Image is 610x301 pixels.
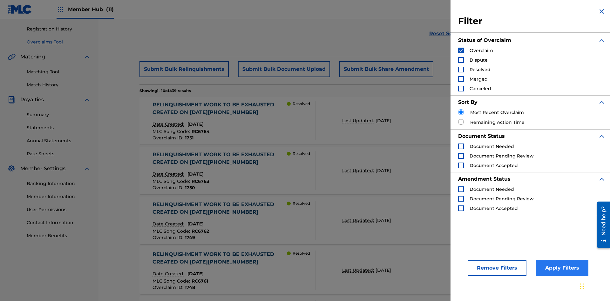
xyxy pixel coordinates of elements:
a: RELINQUISHMENT WORK TO BE EXHAUSTED CREATED ON [DATE][PHONE_NUMBER]Date Created:[DATE]MLC Song Co... [139,197,569,244]
a: RELINQUISHMENT WORK TO BE EXHAUSTED CREATED ON [DATE][PHONE_NUMBER]Date Created:[DATE]MLC Song Co... [139,97,569,144]
span: Document Needed [470,144,514,149]
span: [DATE] [187,221,204,227]
p: Date Created: [152,221,186,227]
span: MLC Song Code : [152,129,192,134]
span: Document Accepted [470,205,518,211]
img: expand [83,53,91,61]
p: Date Created: [152,171,186,177]
p: Last Updated: [342,217,376,224]
p: Resolved [293,201,310,206]
strong: Status of Overclaim [458,37,511,43]
p: Date Created: [152,271,186,277]
a: Reset Search [426,27,467,41]
img: close [598,8,606,15]
div: Drag [580,277,584,296]
span: Resolved [470,67,491,72]
form: Search Form [139,1,569,46]
span: Document Needed [470,186,514,192]
img: checkbox [459,48,463,53]
a: Matching Tool [27,69,91,75]
p: Resolved [293,251,310,256]
a: RELINQUISHMENT WORK TO BE EXHAUSTED CREATED ON [DATE][PHONE_NUMBER]Date Created:[DATE]MLC Song Co... [139,246,569,294]
span: [DATE] [376,168,391,173]
img: expand [598,98,606,106]
div: Chat Widget [578,271,610,301]
span: MLC Song Code : [152,228,192,234]
span: Dispute [470,57,488,63]
span: 1750 [185,185,195,191]
img: Matching [8,53,16,61]
span: MLC Song Code : [152,278,192,284]
a: Match History [27,82,91,88]
span: RC6761 [192,278,208,284]
label: Remaining Action Time [470,119,525,126]
span: [DATE] [376,118,391,124]
span: Overclaim ID : [152,135,185,141]
button: Apply Filters [536,260,588,276]
img: expand [598,37,606,44]
span: Matching [20,53,45,61]
span: Document Pending Review [470,196,534,202]
a: Statements [27,124,91,131]
span: MLC Song Code : [152,178,192,184]
span: RC6763 [192,178,209,184]
p: Last Updated: [342,267,376,274]
span: RC6762 [192,228,209,234]
span: Member Hub [68,6,114,13]
span: Royalties [20,96,44,104]
button: Remove Filters [468,260,526,276]
a: Banking Information [27,180,91,187]
img: Member Settings [8,165,15,172]
span: RC6764 [192,129,210,134]
img: expand [83,96,91,104]
span: Overclaim [470,48,493,53]
span: 1751 [185,135,193,141]
a: RELINQUISHMENT WORK TO BE EXHAUSTED CREATED ON [DATE][PHONE_NUMBER]Date Created:[DATE]MLC Song Co... [139,147,569,194]
span: Overclaim ID : [152,185,185,191]
span: Member Settings [20,165,65,172]
p: Resolved [293,151,310,157]
img: MLC Logo [8,5,32,14]
a: Annual Statements [27,137,91,144]
iframe: Resource Center [592,199,610,251]
div: RELINQUISHMENT WORK TO BE EXHAUSTED CREATED ON [DATE][PHONE_NUMBER] [152,101,287,116]
a: Registration History [27,26,91,32]
span: (11) [106,6,114,12]
button: Submit Bulk Relinquishments [139,61,229,77]
div: RELINQUISHMENT WORK TO BE EXHAUSTED CREATED ON [DATE][PHONE_NUMBER] [152,201,287,216]
span: Canceled [470,86,491,91]
button: Submit Bulk Share Amendment [339,61,433,77]
img: expand [598,132,606,140]
span: 1748 [185,284,195,290]
p: Showing 1 - 10 of 439 results [139,88,191,94]
strong: Sort By [458,99,478,105]
h3: Filter [458,16,606,27]
button: Submit Bulk Document Upload [238,61,330,77]
img: expand [598,175,606,183]
span: Document Pending Review [470,153,534,159]
strong: Document Status [458,133,505,139]
p: Last Updated: [342,167,376,174]
a: Rate Sheets [27,150,91,157]
div: RELINQUISHMENT WORK TO BE EXHAUSTED CREATED ON [DATE][PHONE_NUMBER] [152,151,287,166]
span: Overclaim ID : [152,235,185,240]
span: Merged [470,76,488,82]
label: Most Recent Overclaim [470,109,524,116]
a: Member Benefits [27,232,91,239]
a: Summary [27,111,91,118]
a: Overclaims Tool [27,39,91,45]
img: expand [83,165,91,172]
span: 1749 [185,235,195,240]
img: Top Rightsholders [57,6,64,13]
a: Member Information [27,193,91,200]
span: [DATE] [376,267,391,273]
span: [DATE] [187,171,204,177]
span: Document Accepted [470,163,518,168]
span: [DATE] [187,121,204,127]
strong: Amendment Status [458,176,511,182]
a: Contact Information [27,219,91,226]
span: Overclaim ID : [152,284,185,290]
p: Resolved [293,101,310,107]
